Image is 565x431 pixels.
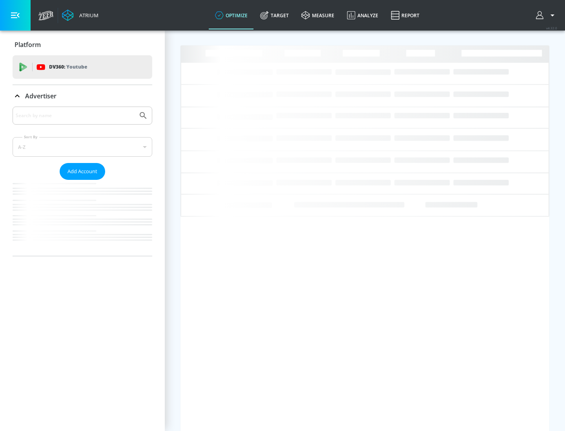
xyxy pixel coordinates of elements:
a: Report [385,1,426,29]
label: Sort By [22,134,39,139]
a: optimize [209,1,254,29]
a: Atrium [62,9,98,21]
input: Search by name [16,110,135,121]
button: Add Account [60,163,105,180]
a: measure [295,1,341,29]
div: DV360: Youtube [13,55,152,79]
div: A-Z [13,137,152,157]
a: Analyze [341,1,385,29]
span: v 4.32.0 [546,26,557,30]
span: Add Account [67,167,97,176]
p: Advertiser [25,92,56,100]
a: Target [254,1,295,29]
div: Advertiser [13,107,152,256]
p: Youtube [66,63,87,71]
div: Atrium [76,12,98,19]
nav: list of Advertiser [13,180,152,256]
div: Platform [13,34,152,56]
div: Advertiser [13,85,152,107]
p: Platform [15,40,41,49]
p: DV360: [49,63,87,71]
